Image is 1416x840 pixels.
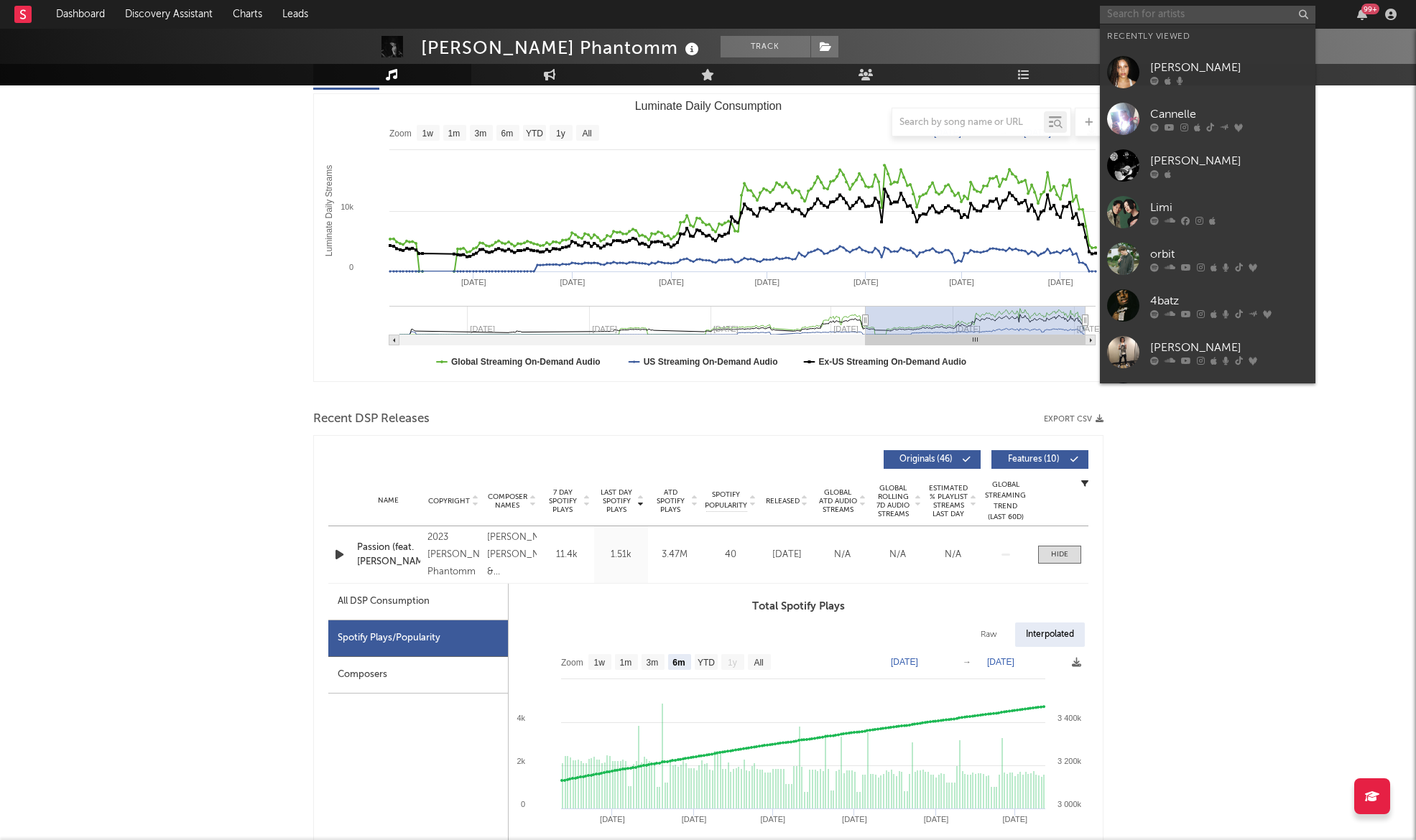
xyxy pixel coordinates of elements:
[593,658,605,668] text: 1w
[884,450,981,469] button: Originals(46)
[598,548,644,562] div: 1.51k
[421,36,703,60] div: [PERSON_NAME] Phantomm
[600,815,625,823] text: [DATE]
[314,94,1103,381] svg: Luminate Daily Consumption
[929,548,977,562] div: N/A
[1150,152,1308,169] div: [PERSON_NAME]
[328,657,508,694] div: Composers
[766,497,800,505] span: Released
[697,658,714,668] text: YTD
[323,165,333,256] text: Luminate Daily Streams
[328,584,508,620] div: All DSP Consumption
[1057,714,1081,722] text: 3 400k
[818,548,866,562] div: N/A
[634,100,782,112] text: Luminate Daily Consumption
[705,490,747,511] span: Spotify Popularity
[754,278,779,286] text: [DATE]
[1100,329,1315,375] a: [PERSON_NAME]
[1047,278,1073,286] text: [DATE]
[461,278,486,286] text: [DATE]
[1150,292,1308,309] div: 4batz
[428,497,470,505] span: Copyright
[646,658,658,668] text: 3m
[427,529,480,581] div: 2023 [PERSON_NAME] Phantomm
[818,488,858,514] span: Global ATD Audio Streams
[705,548,756,562] div: 40
[338,593,430,610] div: All DSP Consumption
[874,484,913,518] span: Global Rolling 7D Audio Streams
[1107,28,1308,45] div: Recently Viewed
[328,620,508,657] div: Spotify Plays/Popularity
[1150,246,1308,263] div: orbit
[659,278,684,286] text: [DATE]
[357,541,420,569] a: Passion (feat. [PERSON_NAME])
[1100,189,1315,235] a: Limi
[987,657,1014,667] text: [DATE]
[520,800,524,808] text: 0
[929,484,968,518] span: Estimated % Playlist Streams Last Day
[893,455,959,464] span: Originals ( 46 )
[763,548,811,562] div: [DATE]
[1100,375,1315,422] a: Night Tapes
[1057,800,1081,808] text: 3 000k
[991,450,1088,469] button: Features(10)
[728,658,737,668] text: 1y
[598,488,636,514] span: Last Day Spotify Plays
[1357,9,1367,20] button: 99+
[517,757,525,765] text: 2k
[1057,757,1081,765] text: 3 200k
[1100,142,1315,189] a: [PERSON_NAME]
[619,658,631,668] text: 1m
[1002,815,1027,823] text: [DATE]
[517,714,525,722] text: 4k
[1100,282,1315,329] a: 4batz
[681,815,706,823] text: [DATE]
[1100,6,1315,24] input: Search for artists
[1015,622,1085,647] div: Interpolated
[1361,4,1379,14] div: 99 +
[1150,59,1308,76] div: [PERSON_NAME]
[842,815,867,823] text: [DATE]
[1044,415,1103,424] button: Export CSV
[487,493,528,510] span: Composer Names
[892,117,1044,129] input: Search by song name or URL
[652,488,690,514] span: ATD Spotify Plays
[451,357,601,367] text: Global Streaming On-Demand Audio
[561,658,583,668] text: Zoom
[1150,339,1308,356] div: [PERSON_NAME]
[949,278,974,286] text: [DATE]
[1100,235,1315,282] a: orbit
[544,488,582,514] span: 7 Day Spotify Plays
[923,815,948,823] text: [DATE]
[1150,199,1308,216] div: Limi
[348,263,353,271] text: 0
[818,357,966,367] text: Ex-US Streaming On-Demand Audio
[853,278,879,286] text: [DATE]
[1001,455,1067,464] span: Features ( 10 )
[1100,95,1315,142] a: Cannelle
[1150,106,1308,123] div: Cannelle
[1076,325,1101,333] text: [DATE]
[357,495,420,506] div: Name
[313,411,430,428] span: Recent DSP Releases
[487,529,537,581] div: [PERSON_NAME], [PERSON_NAME] & [PERSON_NAME]
[1100,49,1315,95] a: [PERSON_NAME]
[721,36,810,57] button: Track
[874,548,922,562] div: N/A
[509,598,1088,615] h3: Total Spotify Plays
[984,480,1027,523] div: Global Streaming Trend (Last 60D)
[672,658,685,668] text: 6m
[970,622,1008,647] div: Raw
[754,658,763,668] text: All
[341,202,353,211] text: 10k
[760,815,785,823] text: [DATE]
[643,357,777,367] text: US Streaming On-Demand Audio
[560,278,585,286] text: [DATE]
[891,657,918,667] text: [DATE]
[652,548,698,562] div: 3.47M
[963,657,971,667] text: →
[544,548,591,562] div: 11.4k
